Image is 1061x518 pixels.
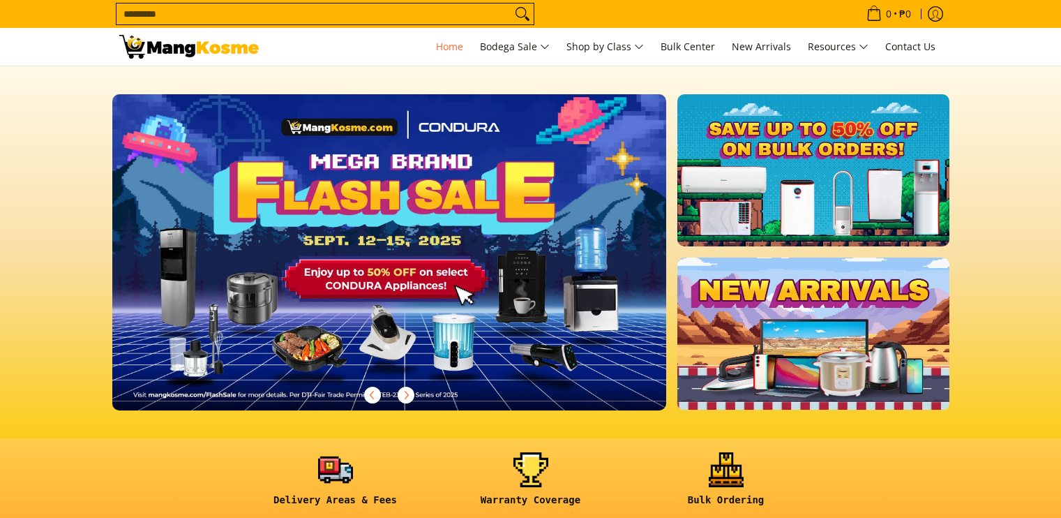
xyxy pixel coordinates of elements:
[273,28,942,66] nav: Main Menu
[357,380,388,410] button: Previous
[511,3,534,24] button: Search
[862,6,915,22] span: •
[473,28,557,66] a: Bodega Sale
[635,452,817,517] a: <h6><strong>Bulk Ordering</strong></h6>
[112,94,667,410] img: Desktop homepage 29339654 2507 42fb b9ff a0650d39e9ed
[429,28,470,66] a: Home
[732,40,791,53] span: New Arrivals
[119,35,259,59] img: Mang Kosme: Your Home Appliances Warehouse Sale Partner!
[559,28,651,66] a: Shop by Class
[897,9,913,19] span: ₱0
[245,452,426,517] a: <h6><strong>Delivery Areas & Fees</strong></h6>
[654,28,722,66] a: Bulk Center
[801,28,875,66] a: Resources
[440,452,622,517] a: <h6><strong>Warranty Coverage</strong></h6>
[436,40,463,53] span: Home
[391,380,421,410] button: Next
[884,9,894,19] span: 0
[725,28,798,66] a: New Arrivals
[808,38,868,56] span: Resources
[661,40,715,53] span: Bulk Center
[885,40,935,53] span: Contact Us
[566,38,644,56] span: Shop by Class
[480,38,550,56] span: Bodega Sale
[878,28,942,66] a: Contact Us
